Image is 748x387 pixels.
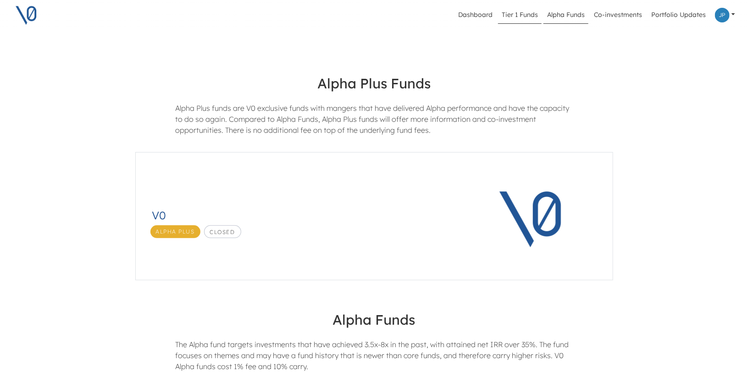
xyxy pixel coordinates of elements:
a: Co-investments [590,6,646,24]
span: Alpha Plus [150,225,200,238]
a: V0Alpha PlusClosedV0 [133,150,615,282]
img: Profile [715,8,730,22]
img: V0 logo [15,4,38,27]
img: V0 [476,160,590,274]
h3: V0 [152,209,446,222]
h4: Alpha Plus Funds [127,68,621,99]
a: Alpha Funds [543,6,588,24]
h4: Alpha Funds [127,304,621,335]
div: Alpha Plus funds are V0 exclusive funds with mangers that have delivered Alpha performance and ha... [168,103,580,143]
a: Dashboard [454,6,496,24]
a: Portfolio Updates [648,6,709,24]
a: Tier 1 Funds [498,6,542,24]
div: The Alpha fund targets investments that have achieved 3.5x-8x in the past, with attained net IRR ... [168,339,580,379]
span: Closed [204,225,241,238]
